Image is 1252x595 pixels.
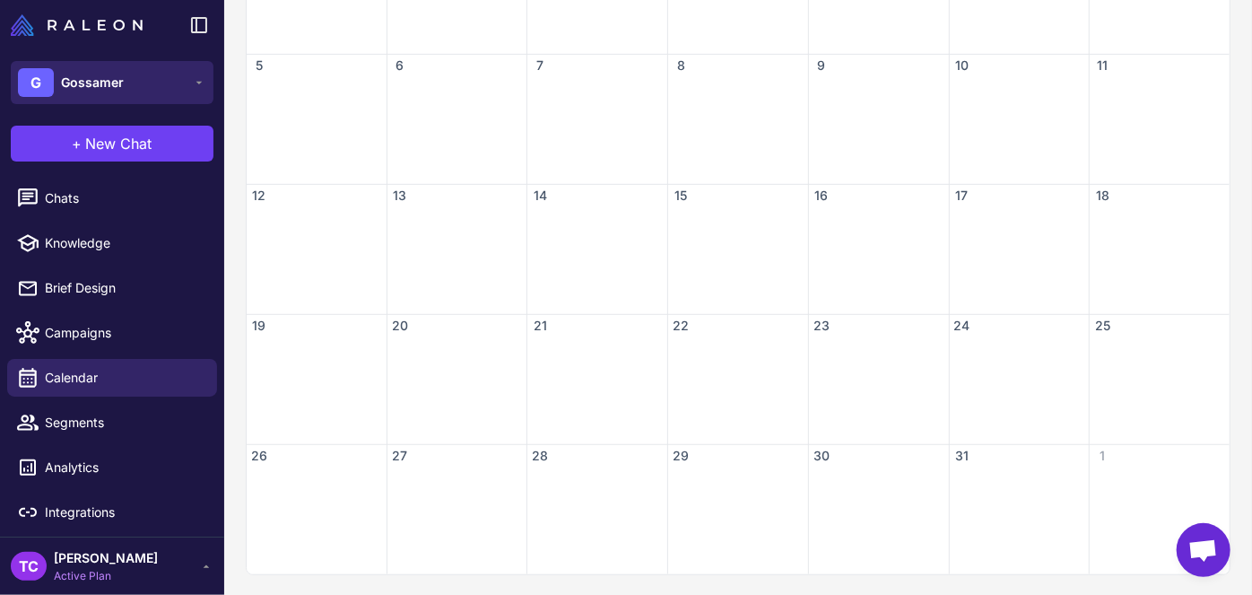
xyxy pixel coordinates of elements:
span: 26 [250,447,268,465]
span: 27 [391,447,409,465]
span: 20 [391,317,409,335]
a: Calendar [7,359,217,397]
button: GGossamer [11,61,213,104]
a: Chats [7,179,217,217]
span: 25 [1093,317,1111,335]
span: Brief Design [45,278,203,298]
span: 1 [1093,447,1111,465]
span: 29 [672,447,690,465]
img: Raleon Logo [11,14,143,36]
a: Campaigns [7,314,217,352]
span: 9 [813,57,830,74]
span: Integrations [45,503,203,522]
span: Active Plan [54,568,158,584]
span: 30 [813,447,830,465]
span: 7 [531,57,549,74]
a: Segments [7,404,217,442]
span: Chats [45,188,203,208]
span: Calendar [45,368,203,388]
span: 16 [813,187,830,205]
span: 21 [531,317,549,335]
span: 8 [672,57,690,74]
a: Knowledge [7,224,217,262]
span: New Chat [86,133,152,154]
div: TC [11,552,47,581]
span: 23 [813,317,830,335]
span: 18 [1093,187,1111,205]
span: 28 [531,447,549,465]
div: Open chat [1177,523,1230,577]
a: Brief Design [7,269,217,307]
span: 10 [953,57,971,74]
span: 15 [672,187,690,205]
a: Integrations [7,494,217,531]
div: G [18,68,54,97]
span: 14 [531,187,549,205]
span: 6 [391,57,409,74]
span: 12 [250,187,268,205]
a: Analytics [7,449,217,486]
a: Raleon Logo [11,14,150,36]
span: Analytics [45,458,203,477]
span: 22 [672,317,690,335]
span: 5 [250,57,268,74]
button: +New Chat [11,126,213,162]
span: 17 [953,187,971,205]
span: [PERSON_NAME] [54,548,158,568]
span: Knowledge [45,233,203,253]
span: 31 [953,447,971,465]
span: 19 [250,317,268,335]
span: Campaigns [45,323,203,343]
span: Segments [45,413,203,433]
span: 13 [391,187,409,205]
span: Gossamer [61,73,124,92]
span: + [73,133,83,154]
span: 24 [953,317,971,335]
span: 11 [1093,57,1111,74]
